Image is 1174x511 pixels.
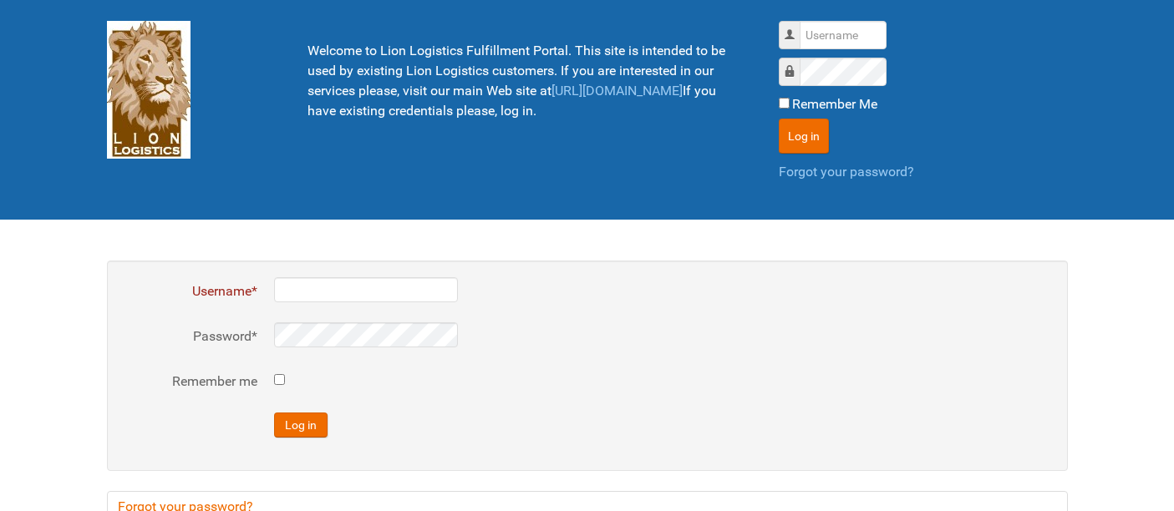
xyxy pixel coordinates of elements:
a: Forgot your password? [779,164,914,180]
label: Username [124,281,257,301]
button: Log in [779,119,829,154]
label: Username [795,26,796,27]
a: Lion Logistics [107,81,191,97]
label: Remember Me [792,94,877,114]
img: Lion Logistics [107,21,191,159]
label: Password [795,63,796,63]
label: Remember me [124,372,257,392]
p: Welcome to Lion Logistics Fulfillment Portal. This site is intended to be used by existing Lion L... [307,41,737,121]
a: [URL][DOMAIN_NAME] [551,83,683,99]
button: Log in [274,412,328,438]
input: Username [800,21,887,49]
label: Password [124,326,257,347]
